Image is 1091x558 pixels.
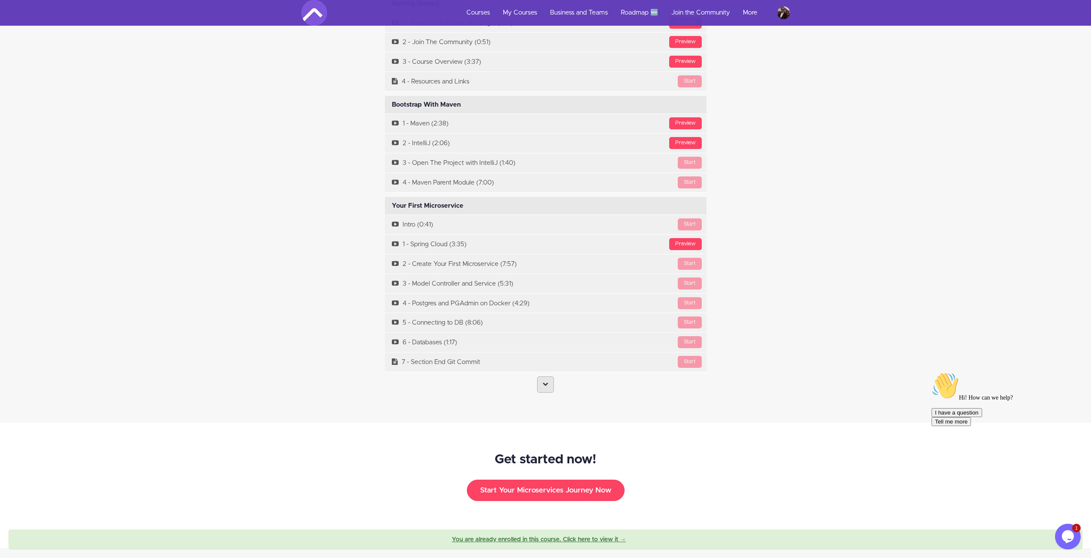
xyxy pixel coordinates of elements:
div: Start [678,176,702,188]
div: Bootstrap With Maven [385,96,706,114]
a: Start5 - Connecting to DB (8:06) [385,313,706,332]
a: Start6 - Databases (1:17) [385,333,706,352]
img: franzlocarno@gmail.com [777,6,790,19]
a: Start4 - Maven Parent Module (7:00) [385,173,706,192]
a: Preview2 - IntelliJ (2:06) [385,134,706,153]
a: Amigoscode PRO Membership [56,534,126,540]
a: Start3 - Model Controller and Service (5:31) [385,274,706,293]
div: Start [678,75,702,87]
iframe: chat widget [1055,524,1082,549]
a: Start2 - Create Your First Microservice (7:57) [385,254,706,274]
div: Start [678,336,702,348]
button: I have a question [3,39,54,48]
span: Bought [38,534,55,540]
div: Your First Microservice [385,197,706,215]
a: Start7 - Section End Git Commit [385,352,706,372]
a: StartIntro (0:41) [385,215,706,234]
div: Start [678,278,702,289]
div: Preview [669,238,702,250]
img: provesource social proof notification image [7,523,35,551]
div: Start [678,157,702,169]
span: a month ago [38,542,63,549]
a: You are already enrolled in this course. Click here to view it → [452,537,626,543]
a: ProveSource [72,542,98,549]
div: Preview [669,36,702,48]
div: Preview [669,137,702,149]
div: Preview [669,56,702,68]
img: :wave: [3,3,31,31]
div: Start [678,218,702,230]
a: Start4 - Resources and Links [385,72,706,91]
a: Preview1 - Maven (2:38) [385,114,706,133]
button: Start Your Microservices Journey Now [467,480,625,501]
a: Preview3 - Course Overview (3:37) [385,52,706,72]
div: 👋Hi! How can we help?I have a questionTell me more [3,3,158,57]
a: Preview2 - Join The Community (0:51) [385,33,706,52]
div: Preview [669,117,702,129]
a: Preview1 - Spring Cloud (3:35) [385,235,706,254]
div: Start [678,316,702,328]
div: Start [678,297,702,309]
button: Tell me more [3,48,43,57]
div: Start [678,258,702,270]
span: Hi! How can we help? [3,26,85,32]
a: Start4 - Postgres and PGAdmin on Docker (4:29) [385,294,706,313]
iframe: chat widget [928,369,1082,519]
span: Dock [38,525,53,533]
div: Start [678,356,702,368]
a: Start3 - Open The Project with IntelliJ (1:40) [385,153,706,173]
